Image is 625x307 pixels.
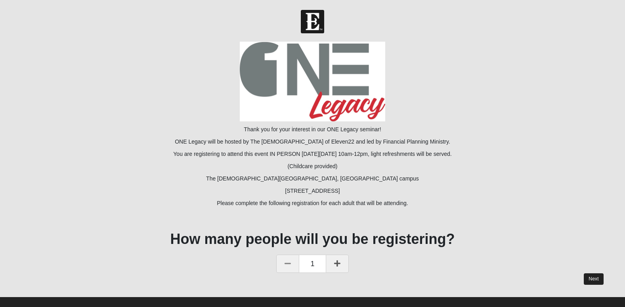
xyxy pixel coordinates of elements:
[21,175,603,183] p: The [DEMOGRAPHIC_DATA][GEOGRAPHIC_DATA], [GEOGRAPHIC_DATA] campus
[584,273,603,285] a: Next
[240,42,385,121] img: ONE_Legacy_logo_FINAL.jpg
[21,162,603,171] p: (Childcare provided)
[299,255,325,273] span: 1
[21,199,603,207] p: Please complete the following registration for each adult that will be attending.
[21,150,603,158] p: You are registering to attend this event IN PERSON [DATE][DATE] 10am-12pm, light refreshments wil...
[21,125,603,134] p: Thank you for your interest in our ONE Legacy seminar!
[21,230,603,248] h1: How many people will you be registering?
[21,187,603,195] p: [STREET_ADDRESS]
[301,10,324,33] img: Church of Eleven22 Logo
[21,138,603,146] p: ONE Legacy will be hosted by The [DEMOGRAPHIC_DATA] of Eleven22 and led by Financial Planning Min...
